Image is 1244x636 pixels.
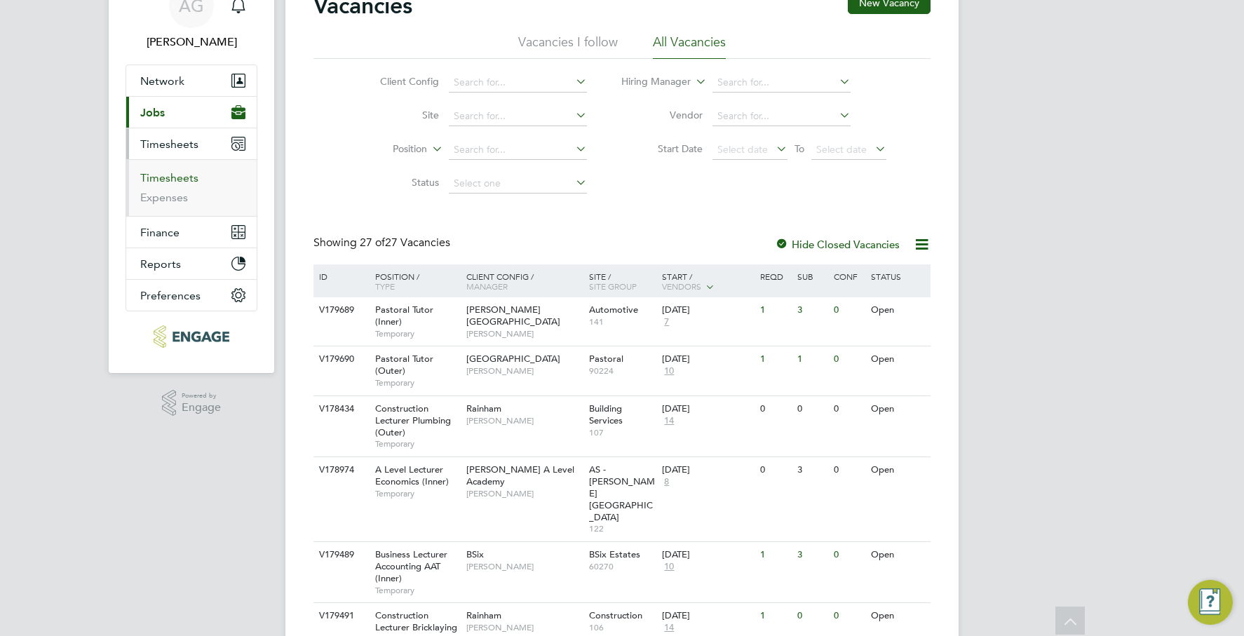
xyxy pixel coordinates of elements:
[375,585,459,596] span: Temporary
[867,297,928,323] div: Open
[589,622,656,633] span: 106
[830,346,867,372] div: 0
[867,603,928,629] div: Open
[757,542,793,568] div: 1
[867,264,928,288] div: Status
[662,415,676,427] span: 14
[466,609,501,621] span: Rainham
[622,142,703,155] label: Start Date
[466,415,582,426] span: [PERSON_NAME]
[589,609,642,621] span: Construction
[466,304,560,327] span: [PERSON_NAME][GEOGRAPHIC_DATA]
[126,217,257,248] button: Finance
[794,264,830,288] div: Sub
[360,236,450,250] span: 27 Vacancies
[794,297,830,323] div: 3
[466,561,582,572] span: [PERSON_NAME]
[589,280,637,292] span: Site Group
[662,549,753,561] div: [DATE]
[466,488,582,499] span: [PERSON_NAME]
[712,107,851,126] input: Search for...
[375,377,459,388] span: Temporary
[867,457,928,483] div: Open
[140,106,165,119] span: Jobs
[154,325,229,348] img: carbonrecruitment-logo-retina.png
[126,34,257,50] span: Ajay Gandhi
[375,548,447,584] span: Business Lecturer Accounting AAT (Inner)
[867,542,928,568] div: Open
[622,109,703,121] label: Vendor
[830,542,867,568] div: 0
[757,264,793,288] div: Reqd
[867,346,928,372] div: Open
[126,248,257,279] button: Reports
[140,171,198,184] a: Timesheets
[658,264,757,299] div: Start /
[830,297,867,323] div: 0
[589,548,640,560] span: BSix Estates
[589,402,623,426] span: Building Services
[830,264,867,288] div: Conf
[610,75,691,89] label: Hiring Manager
[662,365,676,377] span: 10
[375,353,433,377] span: Pastoral Tutor (Outer)
[449,107,587,126] input: Search for...
[662,464,753,476] div: [DATE]
[830,457,867,483] div: 0
[775,238,900,251] label: Hide Closed Vacancies
[589,464,655,523] span: AS - [PERSON_NAME][GEOGRAPHIC_DATA]
[589,523,656,534] span: 122
[589,561,656,572] span: 60270
[316,603,365,629] div: V179491
[126,97,257,128] button: Jobs
[589,316,656,327] span: 141
[757,396,793,422] div: 0
[794,396,830,422] div: 0
[662,622,676,634] span: 14
[794,457,830,483] div: 3
[375,464,449,487] span: A Level Lecturer Economics (Inner)
[757,603,793,629] div: 1
[375,402,451,438] span: Construction Lecturer Plumbing (Outer)
[316,542,365,568] div: V179489
[662,561,676,573] span: 10
[316,297,365,323] div: V179689
[712,73,851,93] input: Search for...
[463,264,586,298] div: Client Config /
[140,257,181,271] span: Reports
[182,402,221,414] span: Engage
[140,289,201,302] span: Preferences
[662,353,753,365] div: [DATE]
[449,73,587,93] input: Search for...
[662,316,671,328] span: 7
[140,191,188,204] a: Expenses
[126,159,257,216] div: Timesheets
[126,325,257,348] a: Go to home page
[466,353,560,365] span: [GEOGRAPHIC_DATA]
[126,128,257,159] button: Timesheets
[140,226,180,239] span: Finance
[794,542,830,568] div: 3
[589,365,656,377] span: 90224
[449,174,587,194] input: Select one
[466,402,501,414] span: Rainham
[346,142,427,156] label: Position
[316,346,365,372] div: V179690
[1188,580,1233,625] button: Engage Resource Center
[662,476,671,488] span: 8
[757,457,793,483] div: 0
[662,403,753,415] div: [DATE]
[365,264,463,298] div: Position /
[126,65,257,96] button: Network
[589,427,656,438] span: 107
[375,304,433,327] span: Pastoral Tutor (Inner)
[140,74,184,88] span: Network
[316,396,365,422] div: V178434
[757,297,793,323] div: 1
[449,140,587,160] input: Search for...
[794,603,830,629] div: 0
[360,236,385,250] span: 27 of
[466,280,508,292] span: Manager
[375,438,459,449] span: Temporary
[717,143,768,156] span: Select date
